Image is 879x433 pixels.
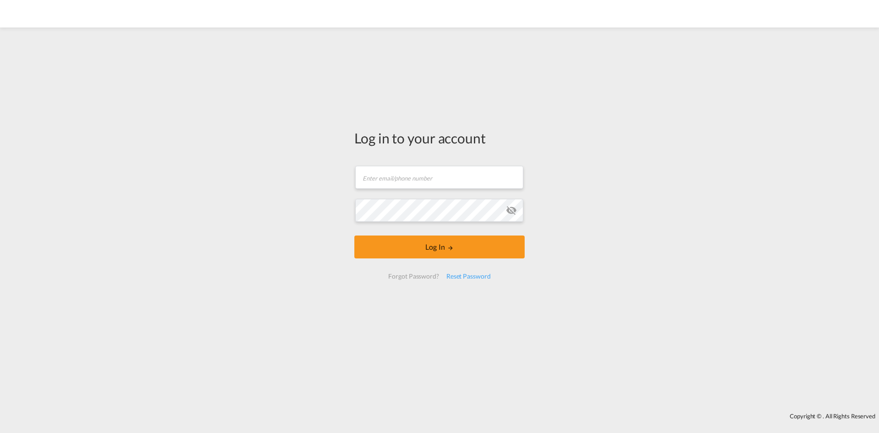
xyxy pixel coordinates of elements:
div: Forgot Password? [385,268,442,285]
div: Log in to your account [354,128,525,148]
md-icon: icon-eye-off [506,205,517,216]
div: Reset Password [443,268,494,285]
input: Enter email/phone number [355,166,523,189]
button: LOGIN [354,236,525,258]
